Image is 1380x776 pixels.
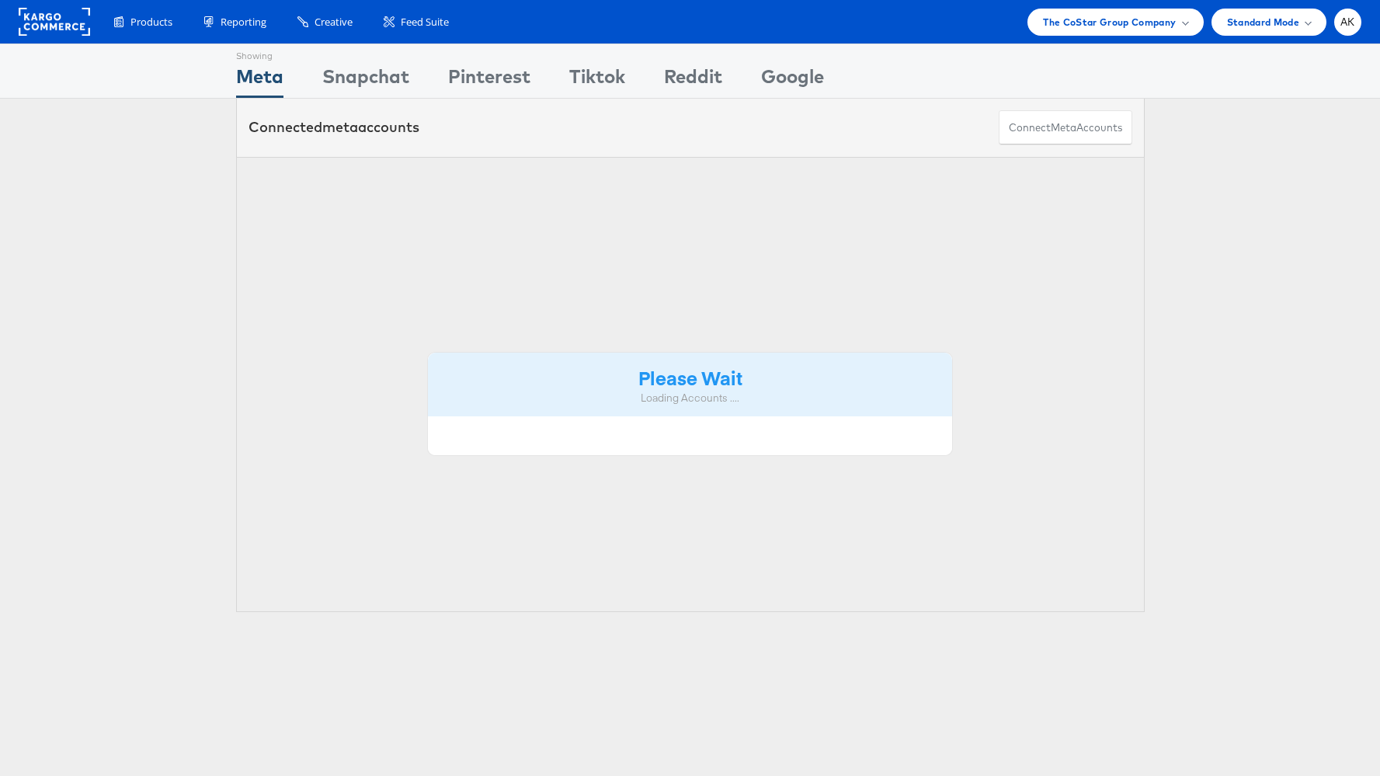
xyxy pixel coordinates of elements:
span: The CoStar Group Company [1043,14,1176,30]
span: Products [130,15,172,30]
div: Google [761,63,824,98]
div: Loading Accounts .... [440,391,941,405]
span: Standard Mode [1227,14,1299,30]
span: meta [322,118,358,136]
strong: Please Wait [638,364,742,390]
span: Reporting [221,15,266,30]
span: Feed Suite [401,15,449,30]
div: Snapchat [322,63,409,98]
div: Reddit [664,63,722,98]
div: Tiktok [569,63,625,98]
span: Creative [315,15,353,30]
div: Pinterest [448,63,530,98]
button: ConnectmetaAccounts [999,110,1132,145]
span: AK [1340,17,1355,27]
div: Meta [236,63,283,98]
div: Showing [236,44,283,63]
div: Connected accounts [249,117,419,137]
span: meta [1051,120,1076,135]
